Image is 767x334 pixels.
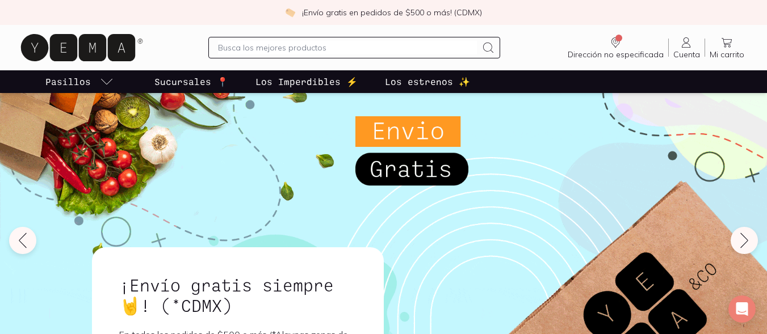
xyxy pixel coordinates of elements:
span: Mi carrito [710,49,744,60]
a: Mi carrito [705,36,749,60]
h1: ¡Envío gratis siempre🤘! (*CDMX) [119,274,357,315]
p: Sucursales 📍 [154,75,228,88]
p: Los Imperdibles ⚡️ [255,75,358,88]
a: Los Imperdibles ⚡️ [253,70,360,93]
div: Open Intercom Messenger [728,295,756,323]
a: Cuenta [669,36,705,60]
p: Los estrenos ✨ [385,75,470,88]
input: Busca los mejores productos [218,41,477,54]
a: pasillo-todos-link [43,70,116,93]
p: ¡Envío gratis en pedidos de $500 o más! (CDMX) [302,7,482,18]
a: Dirección no especificada [563,36,668,60]
span: Cuenta [673,49,700,60]
a: Los estrenos ✨ [383,70,472,93]
span: Dirección no especificada [568,49,664,60]
a: Sucursales 📍 [152,70,230,93]
img: check [285,7,295,18]
p: Pasillos [45,75,91,88]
